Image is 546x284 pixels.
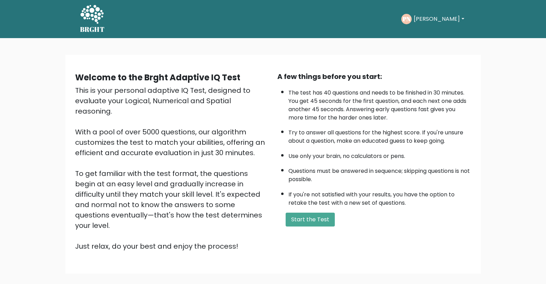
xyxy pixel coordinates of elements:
[277,71,471,82] div: A few things before you start:
[75,85,269,251] div: This is your personal adaptive IQ Test, designed to evaluate your Logical, Numerical and Spatial ...
[75,72,240,83] b: Welcome to the Brght Adaptive IQ Test
[288,149,471,160] li: Use only your brain, no calculators or pens.
[412,15,466,24] button: [PERSON_NAME]
[286,213,335,227] button: Start the Test
[80,3,105,35] a: BRGHT
[402,15,411,23] text: PN
[288,187,471,207] li: If you're not satisfied with your results, you have the option to retake the test with a new set ...
[288,125,471,145] li: Try to answer all questions for the highest score. If you're unsure about a question, make an edu...
[80,25,105,34] h5: BRGHT
[288,163,471,184] li: Questions must be answered in sequence; skipping questions is not possible.
[288,85,471,122] li: The test has 40 questions and needs to be finished in 30 minutes. You get 45 seconds for the firs...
